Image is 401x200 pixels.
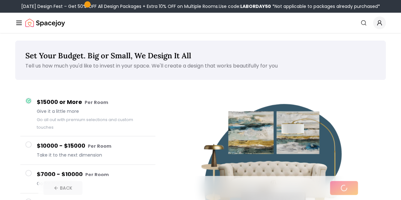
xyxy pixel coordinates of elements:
[37,180,150,187] span: Go for the best
[37,141,150,151] h4: $10000 - $15000
[240,3,271,10] b: LABORDAY50
[20,136,155,165] button: $10000 - $15000 Per RoomTake it to the next dimension
[25,62,376,70] p: Tell us how much you'd like to invest in your space. We'll create a design that works beautifully...
[37,108,150,114] span: Give it a little more
[37,170,150,179] h4: $7000 - $10000
[21,3,380,10] div: [DATE] Design Fest – Get 50% OFF All Design Packages + Extra 10% OFF on Multiple Rooms.
[25,16,65,29] img: Spacejoy Logo
[15,13,386,33] nav: Global
[20,93,155,136] button: $15000 or More Per RoomGive it a little moreGo all out with premium selections and custom touches
[25,16,65,29] a: Spacejoy
[85,171,109,178] small: Per Room
[37,117,133,130] small: Go all out with premium selections and custom touches
[219,3,271,10] span: Use code:
[88,143,111,149] small: Per Room
[37,98,150,107] h4: $15000 or More
[271,3,380,10] span: *Not applicable to packages already purchased*
[25,51,191,61] span: Set Your Budget. Big or Small, We Design It All
[20,165,155,193] button: $7000 - $10000 Per RoomGo for the best
[37,152,150,158] span: Take it to the next dimension
[85,99,108,106] small: Per Room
